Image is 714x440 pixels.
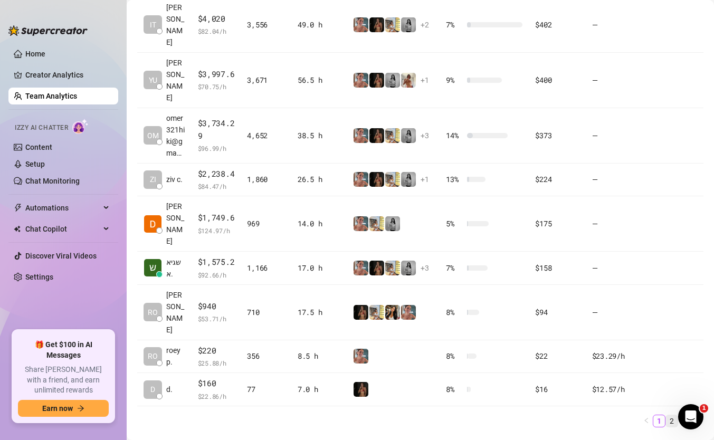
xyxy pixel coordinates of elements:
[150,174,156,185] span: ZI
[354,382,368,397] img: D
[446,384,463,395] span: 8 %
[148,307,158,318] span: RO
[14,204,22,212] span: thunderbolt
[535,384,579,395] div: $16
[535,19,579,31] div: $402
[401,128,416,143] img: A
[247,307,285,318] div: 710
[535,350,579,362] div: $22
[354,261,368,275] img: YL
[586,285,647,340] td: —
[144,259,161,276] img: שגיא אשר
[369,17,384,32] img: D
[678,404,703,429] iframe: Intercom live chat
[666,415,678,427] a: 2
[247,262,285,274] div: 1,166
[166,57,185,103] span: [PERSON_NAME]
[166,345,185,368] span: roey p.
[198,68,235,81] span: $3,997.6
[535,218,579,229] div: $175
[446,174,463,185] span: 13 %
[535,307,579,318] div: $94
[586,252,647,285] td: —
[198,181,235,192] span: $ 84.47 /h
[247,174,285,185] div: 1,860
[18,400,109,417] button: Earn nowarrow-right
[198,212,235,224] span: $1,749.6
[446,218,463,229] span: 5 %
[354,349,368,364] img: YL
[665,415,678,427] li: 2
[401,17,416,32] img: A
[446,19,463,31] span: 7 %
[401,73,416,88] img: Green
[148,350,158,362] span: RO
[144,215,161,233] img: Dana Roz
[354,73,368,88] img: YL
[15,123,68,133] span: Izzy AI Chatter
[198,270,235,280] span: $ 92.66 /h
[446,307,463,318] span: 8 %
[592,350,641,362] div: $23.29 /h
[18,365,109,396] span: Share [PERSON_NAME] with a friend, and earn unlimited rewards
[421,174,429,185] span: + 1
[586,53,647,108] td: —
[586,108,647,164] td: —
[385,305,400,320] img: AD
[298,384,340,395] div: 7.0 h
[77,405,84,412] span: arrow-right
[25,143,52,151] a: Content
[198,391,235,401] span: $ 22.86 /h
[446,262,463,274] span: 7 %
[586,164,647,197] td: —
[247,218,285,229] div: 969
[385,261,400,275] img: Prinssesa4u
[198,117,235,142] span: $3,734.29
[385,216,400,231] img: A
[42,404,73,413] span: Earn now
[150,384,155,395] span: D
[166,256,185,280] span: שגיא א.
[640,415,653,427] button: left
[198,256,235,269] span: $1,575.2
[298,218,340,229] div: 14.0 h
[421,262,429,274] span: + 3
[354,216,368,231] img: YL
[535,174,579,185] div: $224
[8,25,88,36] img: logo-BBDzfeDw.svg
[25,160,45,168] a: Setup
[401,261,416,275] img: A
[198,358,235,368] span: $ 25.88 /h
[166,289,185,336] span: [PERSON_NAME]
[198,81,235,92] span: $ 70.75 /h
[198,377,235,390] span: $160
[166,200,185,247] span: [PERSON_NAME]
[369,128,384,143] img: D
[298,307,340,318] div: 17.5 h
[354,172,368,187] img: YL
[446,74,463,86] span: 9 %
[25,177,80,185] a: Chat Monitoring
[401,305,416,320] img: YL
[446,130,463,141] span: 14 %
[198,300,235,313] span: $940
[586,196,647,252] td: —
[198,26,235,36] span: $ 82.04 /h
[150,19,156,31] span: IT
[25,221,100,237] span: Chat Copilot
[592,384,641,395] div: $12.57 /h
[198,168,235,180] span: $2,238.4
[166,2,185,48] span: [PERSON_NAME]
[385,172,400,187] img: Prinssesa4u
[535,74,579,86] div: $400
[354,305,368,320] img: D
[14,225,21,233] img: Chat Copilot
[369,73,384,88] img: D
[298,262,340,274] div: 17.0 h
[385,17,400,32] img: Prinssesa4u
[198,225,235,236] span: $ 124.97 /h
[640,415,653,427] li: Previous Page
[298,74,340,86] div: 56.5 h
[653,415,665,427] a: 1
